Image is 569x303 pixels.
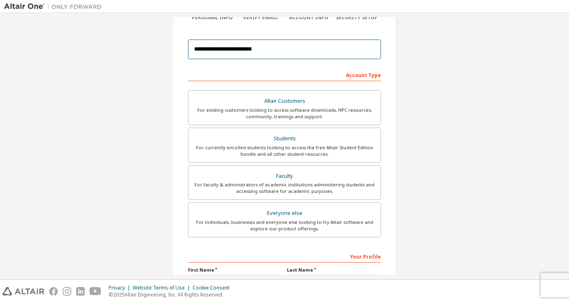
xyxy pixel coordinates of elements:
[193,133,376,144] div: Students
[109,285,133,291] div: Privacy
[193,170,376,182] div: Faculty
[193,219,376,232] div: For individuals, businesses and everyone else looking to try Altair software and explore our prod...
[193,208,376,219] div: Everyone else
[2,287,44,296] img: altair_logo.svg
[4,2,106,11] img: Altair One
[63,287,71,296] img: instagram.svg
[193,181,376,195] div: For faculty & administrators of academic institutions administering students and accessing softwa...
[193,107,376,120] div: For existing customers looking to access software downloads, HPC resources, community, trainings ...
[193,95,376,107] div: Altair Customers
[287,267,381,273] label: Last Name
[193,285,234,291] div: Cookie Consent
[49,287,58,296] img: facebook.svg
[188,14,236,21] div: Personal Info
[188,68,381,81] div: Account Type
[333,14,381,21] div: Security Setup
[90,287,101,296] img: youtube.svg
[188,267,282,273] label: First Name
[236,14,285,21] div: Verify Email
[193,144,376,157] div: For currently enrolled students looking to access the free Altair Student Edition bundle and all ...
[76,287,85,296] img: linkedin.svg
[109,291,234,298] p: © 2025 Altair Engineering, Inc. All Rights Reserved.
[284,14,333,21] div: Account Info
[133,285,193,291] div: Website Terms of Use
[188,250,381,263] div: Your Profile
